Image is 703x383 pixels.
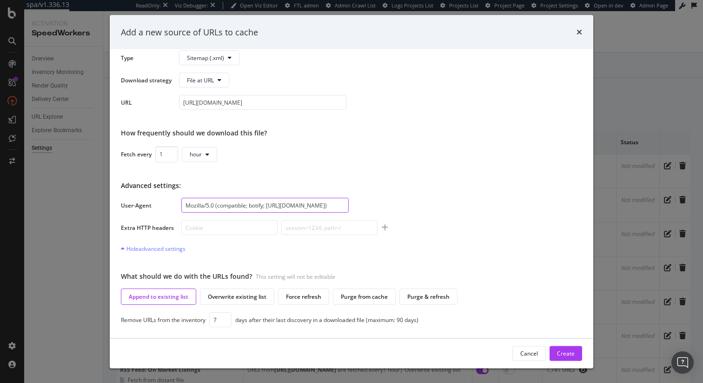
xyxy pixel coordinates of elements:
div: Open Intercom Messenger [671,351,694,374]
div: Remove URLs from the inventory [121,316,206,323]
button: hour [182,147,217,161]
div: Force refresh [286,293,321,301]
div: What should we do with the URLs found? [121,272,252,281]
div: User-Agent [121,201,174,209]
div: Hide advanced settings [121,245,186,253]
div: Download strategy [121,76,172,84]
div: Purge from cache [341,293,388,301]
input: Cookie [181,220,278,235]
button: Sitemap (.xml) [179,50,239,65]
div: Extra HTTP headers [121,224,174,232]
div: Purge & refresh [407,293,450,301]
input: n [209,312,232,327]
button: File at URL [179,73,229,87]
button: Cancel [512,346,546,361]
div: Fetch every [121,150,152,158]
input: Mozilla/5.0 (compatible; botify; http://botify.com) [181,198,349,213]
span: hour [190,150,202,158]
input: session=1234; path=/ [281,220,378,235]
div: URL [121,98,172,106]
div: times [577,26,582,38]
div: This setting will not be editable [256,272,335,280]
div: Append to existing list [129,293,188,301]
div: Type [121,54,172,61]
div: Cancel [520,349,538,357]
button: Create [550,346,582,361]
div: Create [557,349,575,357]
div: modal [110,15,593,368]
span: Sitemap (.xml) [187,54,224,61]
div: Add a new source of URLs to cache [121,26,258,38]
div: plus [381,224,388,231]
div: days after their last discovery in a downloaded file (maximum: 90 days) [235,316,418,323]
div: Advanced settings: [121,181,582,190]
div: Overwrite existing list [208,293,266,301]
span: File at URL [187,76,214,84]
div: How frequently should we download this file? [121,128,582,138]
